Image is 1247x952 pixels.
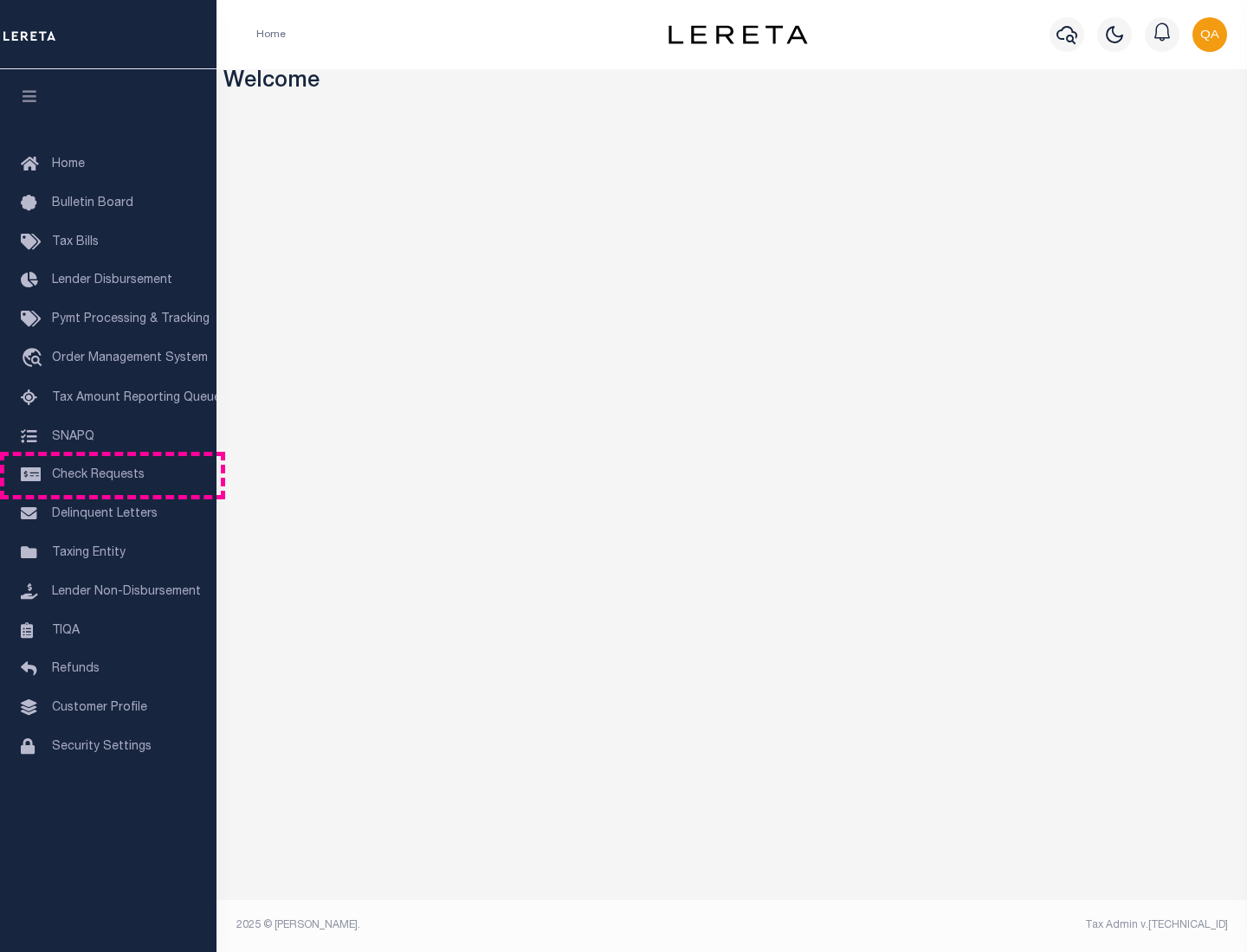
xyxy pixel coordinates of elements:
[52,158,85,170] span: Home
[52,624,80,636] span: TIQA
[52,274,172,286] span: Lender Disbursement
[52,586,201,598] span: Lender Non-Disbursement
[52,236,99,248] span: Tax Bills
[223,69,1241,96] h3: Welcome
[256,27,286,42] li: Home
[52,313,210,325] span: Pymt Processing & Tracking
[52,197,133,209] span: Bulletin Board
[52,508,158,520] span: Delinquent Letters
[669,25,807,44] img: logo-dark.svg
[52,352,208,364] span: Order Management System
[21,348,48,370] i: travel_explore
[223,917,733,933] div: 2025 © [PERSON_NAME].
[745,917,1228,933] div: Tax Admin v.[TECHNICAL_ID]
[1192,17,1227,52] img: svg+xml;base64,PHN2ZyB4bWxucz0iaHR0cDovL3d3dy53My5vcmcvMjAwMC9zdmciIHBvaW50ZXItZXZlbnRzPSJub25lIi...
[52,702,147,714] span: Customer Profile
[52,547,126,559] span: Taxing Entity
[52,392,221,404] span: Tax Amount Reporting Queue
[52,663,100,675] span: Refunds
[52,469,145,481] span: Check Requests
[52,430,94,442] span: SNAPQ
[52,741,152,753] span: Security Settings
